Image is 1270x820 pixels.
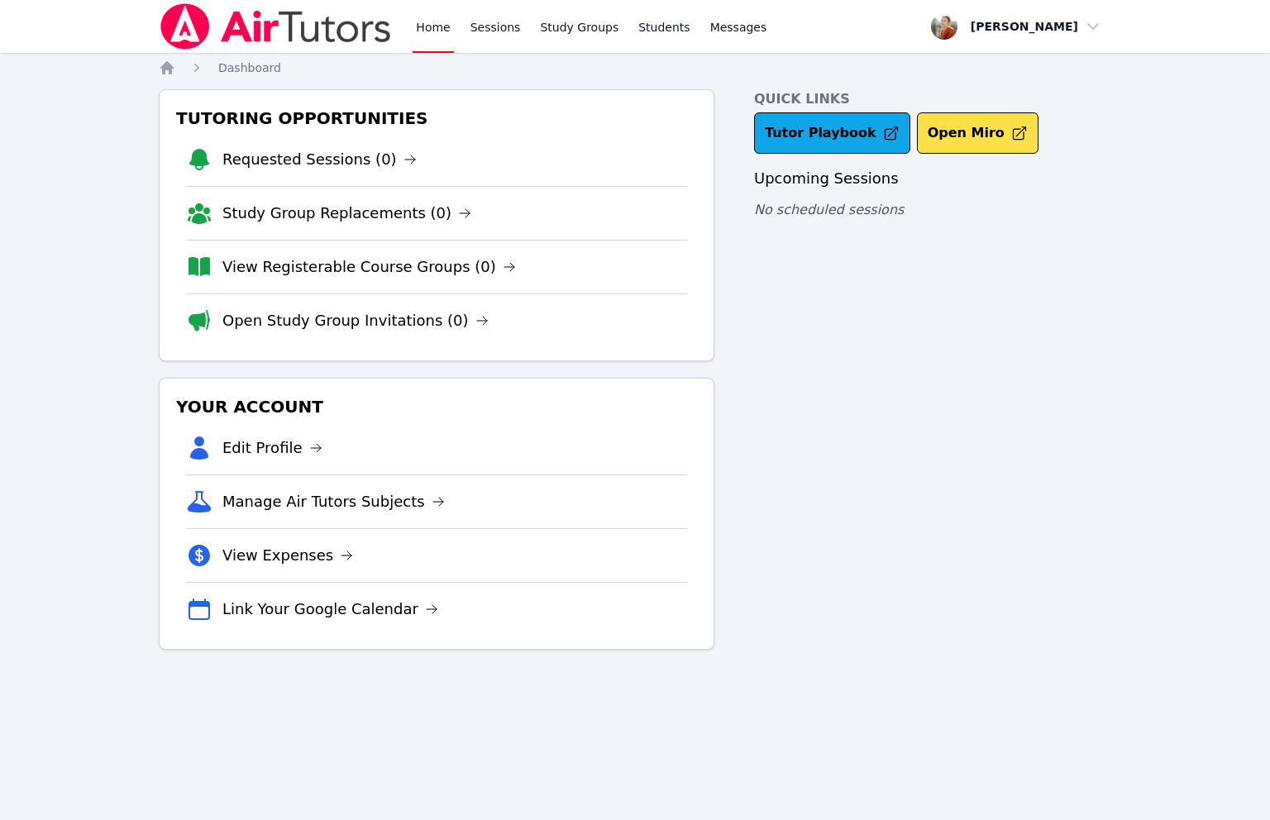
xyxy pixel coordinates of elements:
h4: Quick Links [754,89,1111,109]
span: No scheduled sessions [754,202,904,217]
img: Air Tutors [159,3,393,50]
a: Link Your Google Calendar [222,598,438,621]
a: Open Study Group Invitations (0) [222,309,489,332]
a: Study Group Replacements (0) [222,202,471,225]
a: Tutor Playbook [754,112,910,154]
a: View Expenses [222,544,353,567]
h3: Your Account [173,392,700,422]
nav: Breadcrumb [159,60,1111,76]
h3: Upcoming Sessions [754,167,1111,190]
a: Edit Profile [222,436,322,460]
a: Requested Sessions (0) [222,148,417,171]
span: Messages [710,19,767,36]
button: Open Miro [917,112,1038,154]
h3: Tutoring Opportunities [173,103,700,133]
a: Manage Air Tutors Subjects [222,490,445,513]
a: Dashboard [218,60,281,76]
span: Dashboard [218,61,281,74]
a: View Registerable Course Groups (0) [222,255,516,279]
